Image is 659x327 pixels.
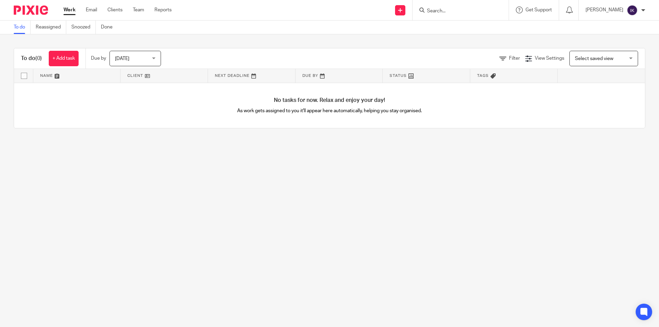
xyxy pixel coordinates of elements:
[477,74,489,78] span: Tags
[21,55,42,62] h1: To do
[91,55,106,62] p: Due by
[535,56,564,61] span: View Settings
[71,21,96,34] a: Snoozed
[14,21,31,34] a: To do
[14,5,48,15] img: Pixie
[154,7,172,13] a: Reports
[36,21,66,34] a: Reassigned
[525,8,552,12] span: Get Support
[49,51,79,66] a: + Add task
[509,56,520,61] span: Filter
[101,21,118,34] a: Done
[107,7,123,13] a: Clients
[14,97,645,104] h4: No tasks for now. Relax and enjoy your day!
[426,8,488,14] input: Search
[586,7,623,13] p: [PERSON_NAME]
[86,7,97,13] a: Email
[115,56,129,61] span: [DATE]
[35,56,42,61] span: (0)
[133,7,144,13] a: Team
[575,56,613,61] span: Select saved view
[627,5,638,16] img: svg%3E
[172,107,487,114] p: As work gets assigned to you it'll appear here automatically, helping you stay organised.
[63,7,76,13] a: Work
